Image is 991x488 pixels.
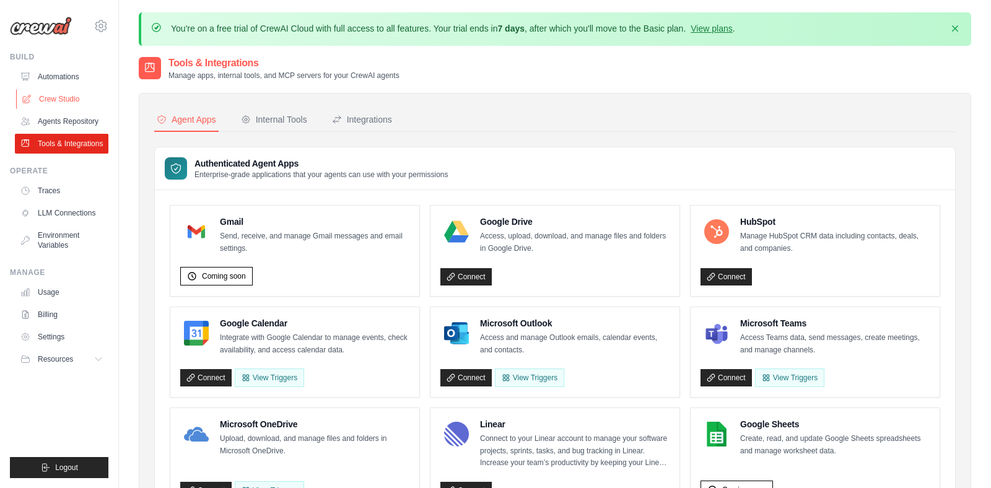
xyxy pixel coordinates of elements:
[444,422,469,447] img: Linear Logo
[704,321,729,346] img: Microsoft Teams Logo
[194,170,448,180] p: Enterprise-grade applications that your agents can use with your permissions
[180,369,232,386] a: Connect
[740,230,930,255] p: Manage HubSpot CRM data including contacts, deals, and companies.
[15,67,108,87] a: Automations
[10,17,72,35] img: Logo
[740,332,930,356] p: Access Teams data, send messages, create meetings, and manage channels.
[755,368,824,387] : View Triggers
[171,22,735,35] p: You're on a free trial of CrewAI Cloud with full access to all features. Your trial ends in , aft...
[444,321,469,346] img: Microsoft Outlook Logo
[184,321,209,346] img: Google Calendar Logo
[480,216,670,228] h4: Google Drive
[691,24,732,33] a: View plans
[740,418,930,430] h4: Google Sheets
[497,24,525,33] strong: 7 days
[701,369,752,386] a: Connect
[740,216,930,228] h4: HubSpot
[235,368,304,387] button: View Triggers
[332,113,392,126] div: Integrations
[480,332,670,356] p: Access and manage Outlook emails, calendar events, and contacts.
[480,418,670,430] h4: Linear
[220,317,409,329] h4: Google Calendar
[184,422,209,447] img: Microsoft OneDrive Logo
[38,354,73,364] span: Resources
[10,268,108,277] div: Manage
[480,230,670,255] p: Access, upload, download, and manage files and folders in Google Drive.
[168,71,399,81] p: Manage apps, internal tools, and MCP servers for your CrewAI agents
[480,433,670,469] p: Connect to your Linear account to manage your software projects, sprints, tasks, and bug tracking...
[10,52,108,62] div: Build
[480,317,670,329] h4: Microsoft Outlook
[495,368,564,387] : View Triggers
[15,349,108,369] button: Resources
[740,317,930,329] h4: Microsoft Teams
[15,282,108,302] a: Usage
[202,271,246,281] span: Coming soon
[55,463,78,473] span: Logout
[15,327,108,347] a: Settings
[15,225,108,255] a: Environment Variables
[701,268,752,285] a: Connect
[10,457,108,478] button: Logout
[15,111,108,131] a: Agents Repository
[168,56,399,71] h2: Tools & Integrations
[154,108,219,132] button: Agent Apps
[15,203,108,223] a: LLM Connections
[220,332,409,356] p: Integrate with Google Calendar to manage events, check availability, and access calendar data.
[157,113,216,126] div: Agent Apps
[220,230,409,255] p: Send, receive, and manage Gmail messages and email settings.
[440,268,492,285] a: Connect
[16,89,110,109] a: Crew Studio
[740,433,930,457] p: Create, read, and update Google Sheets spreadsheets and manage worksheet data.
[15,181,108,201] a: Traces
[330,108,395,132] button: Integrations
[704,422,729,447] img: Google Sheets Logo
[220,433,409,457] p: Upload, download, and manage files and folders in Microsoft OneDrive.
[10,166,108,176] div: Operate
[15,305,108,325] a: Billing
[184,219,209,244] img: Gmail Logo
[238,108,310,132] button: Internal Tools
[444,219,469,244] img: Google Drive Logo
[220,418,409,430] h4: Microsoft OneDrive
[241,113,307,126] div: Internal Tools
[704,219,729,244] img: HubSpot Logo
[194,157,448,170] h3: Authenticated Agent Apps
[15,134,108,154] a: Tools & Integrations
[220,216,409,228] h4: Gmail
[440,369,492,386] a: Connect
